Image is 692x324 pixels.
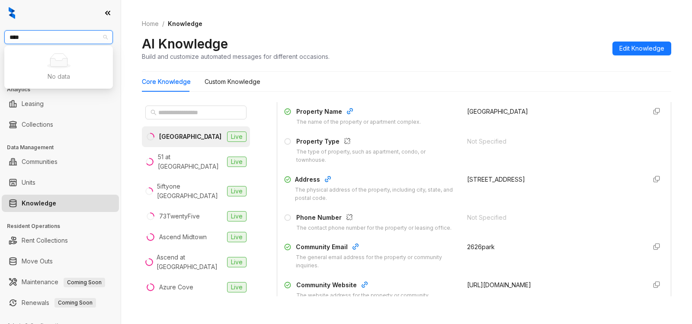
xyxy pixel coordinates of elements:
[295,175,457,186] div: Address
[227,257,247,267] span: Live
[296,137,457,148] div: Property Type
[227,186,247,196] span: Live
[159,282,193,292] div: Azure Cove
[619,44,664,53] span: Edit Knowledge
[227,232,247,242] span: Live
[2,294,119,311] li: Renewals
[227,132,247,142] span: Live
[7,86,121,93] h3: Analytics
[296,107,421,118] div: Property Name
[2,253,119,270] li: Move Outs
[151,109,157,115] span: search
[296,292,429,300] div: The website address for the property or community.
[140,19,160,29] a: Home
[7,222,121,230] h3: Resident Operations
[142,35,228,52] h2: AI Knowledge
[296,148,457,164] div: The type of property, such as apartment, condo, or townhouse.
[142,52,330,61] div: Build and customize automated messages for different occasions.
[296,242,457,253] div: Community Email
[162,19,164,29] li: /
[168,20,202,27] span: Knowledge
[22,232,68,249] a: Rent Collections
[296,213,452,224] div: Phone Number
[64,278,105,287] span: Coming Soon
[296,224,452,232] div: The contact phone number for the property or leasing office.
[467,137,640,146] div: Not Specified
[2,195,119,212] li: Knowledge
[467,243,495,250] span: 2626park
[9,7,15,19] img: logo
[205,77,260,87] div: Custom Knowledge
[22,253,53,270] a: Move Outs
[2,95,119,112] li: Leasing
[159,212,200,221] div: 73TwentyFive
[296,118,421,126] div: The name of the property or apartment complex.
[157,182,224,201] div: 5iftyone [GEOGRAPHIC_DATA]
[467,175,640,184] div: [STREET_ADDRESS]
[296,253,457,270] div: The general email address for the property or community inquiries.
[22,174,35,191] a: Units
[22,116,53,133] a: Collections
[2,232,119,249] li: Rent Collections
[227,282,247,292] span: Live
[15,72,103,81] div: No data
[2,58,119,75] li: Leads
[2,174,119,191] li: Units
[22,294,96,311] a: RenewalsComing Soon
[22,153,58,170] a: Communities
[54,298,96,308] span: Coming Soon
[227,211,247,221] span: Live
[159,132,221,141] div: [GEOGRAPHIC_DATA]
[7,144,121,151] h3: Data Management
[2,273,119,291] li: Maintenance
[2,116,119,133] li: Collections
[142,77,191,87] div: Core Knowledge
[467,213,640,222] div: Not Specified
[22,95,44,112] a: Leasing
[467,108,528,115] span: [GEOGRAPHIC_DATA]
[158,152,224,171] div: 51 at [GEOGRAPHIC_DATA]
[227,157,247,167] span: Live
[159,232,207,242] div: Ascend Midtown
[612,42,671,55] button: Edit Knowledge
[467,281,531,289] span: [URL][DOMAIN_NAME]
[22,195,56,212] a: Knowledge
[295,186,457,202] div: The physical address of the property, including city, state, and postal code.
[2,153,119,170] li: Communities
[296,280,429,292] div: Community Website
[157,253,224,272] div: Ascend at [GEOGRAPHIC_DATA]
